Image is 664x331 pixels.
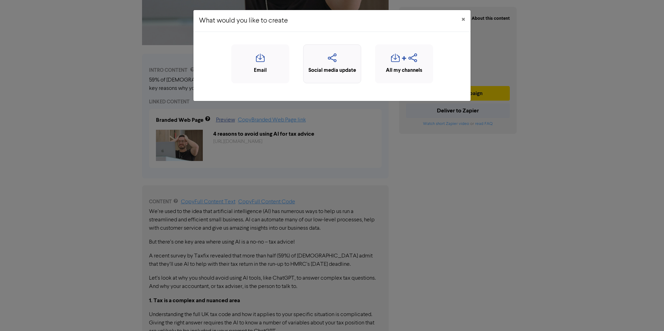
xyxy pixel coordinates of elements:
[379,67,429,75] div: All my channels
[462,15,465,25] span: ×
[199,16,288,26] h5: What would you like to create
[629,298,664,331] iframe: Chat Widget
[456,10,471,29] button: Close
[235,67,285,75] div: Email
[307,67,357,75] div: Social media update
